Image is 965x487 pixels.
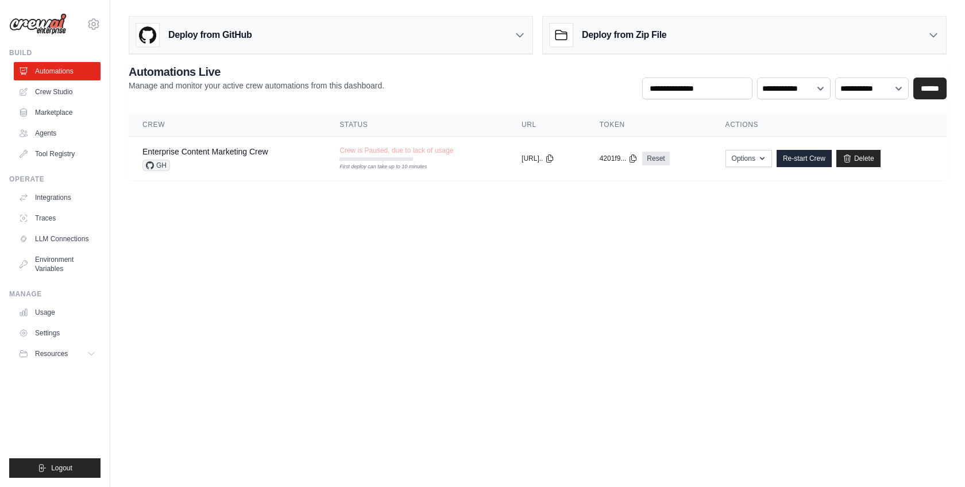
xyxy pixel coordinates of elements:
[14,209,101,227] a: Traces
[14,188,101,207] a: Integrations
[508,113,586,137] th: URL
[14,250,101,278] a: Environment Variables
[586,113,712,137] th: Token
[14,230,101,248] a: LLM Connections
[129,80,384,91] p: Manage and monitor your active crew automations from this dashboard.
[9,175,101,184] div: Operate
[35,349,68,358] span: Resources
[14,103,101,122] a: Marketplace
[642,152,669,165] a: Reset
[9,458,101,478] button: Logout
[14,62,101,80] a: Automations
[168,28,252,42] h3: Deploy from GitHub
[14,83,101,101] a: Crew Studio
[339,146,453,155] span: Crew is Paused, due to lack of usage
[136,24,159,47] img: GitHub Logo
[14,303,101,322] a: Usage
[14,324,101,342] a: Settings
[14,124,101,142] a: Agents
[600,154,638,163] button: 4201f9...
[142,147,268,156] a: Enterprise Content Marketing Crew
[339,163,413,171] div: First deploy can take up to 10 minutes
[51,463,72,473] span: Logout
[326,113,508,137] th: Status
[14,345,101,363] button: Resources
[129,64,384,80] h2: Automations Live
[725,150,772,167] button: Options
[142,160,170,171] span: GH
[129,113,326,137] th: Crew
[712,113,947,137] th: Actions
[9,48,101,57] div: Build
[9,289,101,299] div: Manage
[777,150,832,167] a: Re-start Crew
[836,150,881,167] a: Delete
[14,145,101,163] a: Tool Registry
[9,13,67,35] img: Logo
[582,28,666,42] h3: Deploy from Zip File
